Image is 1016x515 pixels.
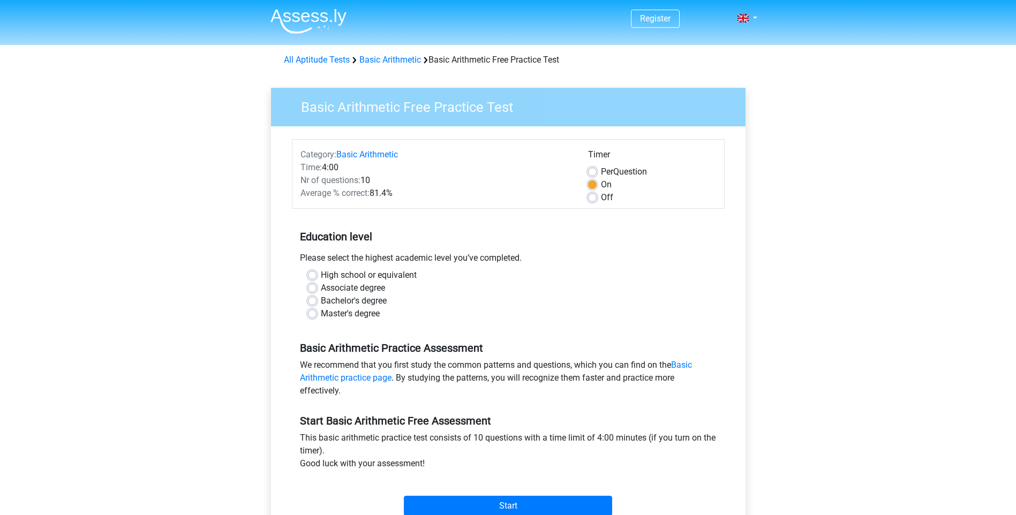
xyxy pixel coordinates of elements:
div: Please select the highest academic level you’ve completed. [292,252,725,269]
h5: Basic Arithmetic Practice Assessment [300,342,717,354]
h5: Education level [300,226,717,247]
a: All Aptitude Tests [284,55,350,65]
label: High school or equivalent [321,269,417,282]
h5: Start Basic Arithmetic Free Assessment [300,414,717,427]
div: 10 [292,174,580,187]
label: Associate degree [321,282,385,294]
h3: Basic Arithmetic Free Practice Test [288,95,737,116]
div: 81.4% [292,187,580,200]
label: Bachelor's degree [321,294,387,307]
span: Time: [300,162,322,172]
label: Master's degree [321,307,380,320]
span: Category: [300,149,336,160]
span: Per [601,166,613,177]
div: 4:00 [292,161,580,174]
a: Basic Arithmetic [336,149,398,160]
div: Basic Arithmetic Free Practice Test [280,54,737,66]
div: Timer [588,148,716,165]
img: Assessly [270,9,347,34]
div: This basic arithmetic practice test consists of 10 questions with a time limit of 4:00 minutes (i... [292,431,725,474]
a: Register [640,13,671,24]
label: Question [601,165,647,178]
span: Nr of questions: [300,175,360,185]
span: Average % correct: [300,188,370,198]
label: On [601,178,612,191]
a: Basic Arithmetic [359,55,421,65]
div: We recommend that you first study the common patterns and questions, which you can find on the . ... [292,359,725,402]
label: Off [601,191,613,204]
